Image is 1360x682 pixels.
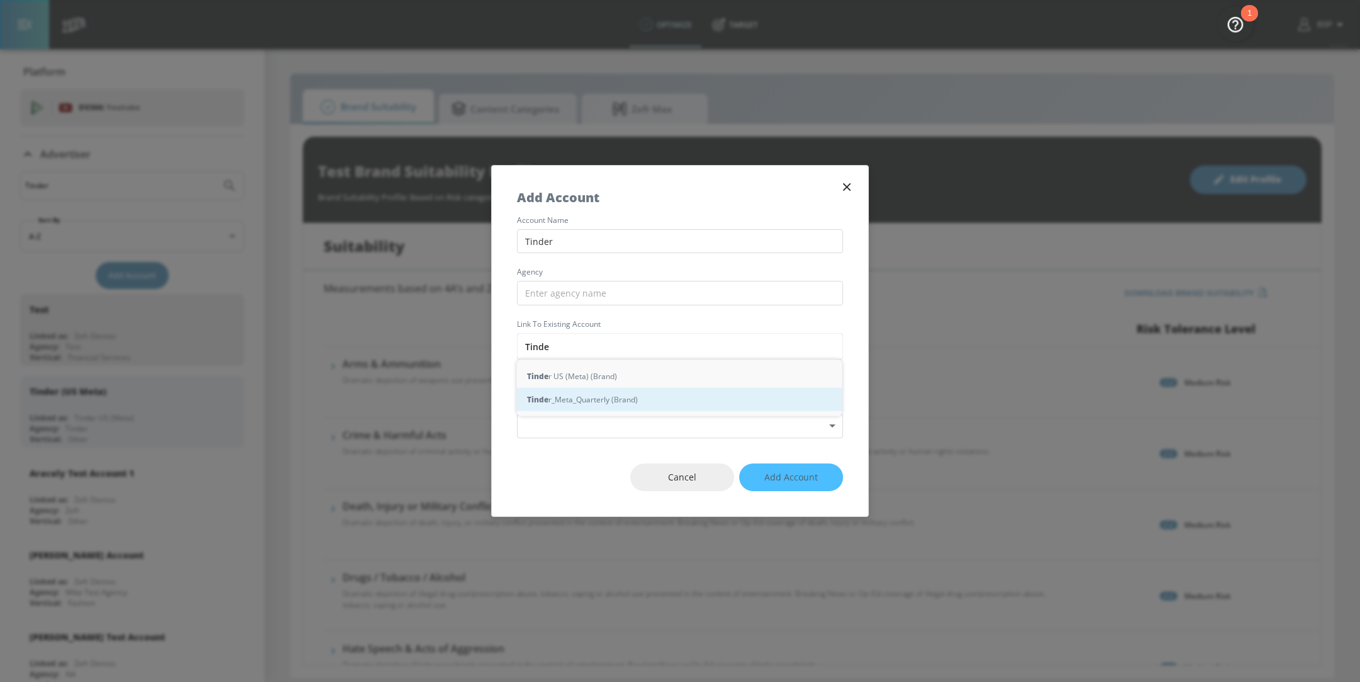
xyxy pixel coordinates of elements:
[517,217,843,224] label: account name
[630,463,734,492] button: Cancel
[517,365,842,388] div: r US (Meta) (Brand)
[517,333,843,360] input: Enter account name
[517,229,843,254] input: Enter account name
[517,268,843,276] label: agency
[517,388,842,411] div: r_Meta_Quarterly (Brand)
[517,321,843,328] label: Link to Existing Account
[527,370,548,383] strong: Tinde
[517,191,599,204] h5: Add Account
[655,470,709,486] span: Cancel
[1218,6,1253,42] button: Open Resource Center, 1 new notification
[517,414,843,438] div: ​
[517,281,843,305] input: Enter agency name
[527,393,548,406] strong: Tinde
[1247,13,1252,30] div: 1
